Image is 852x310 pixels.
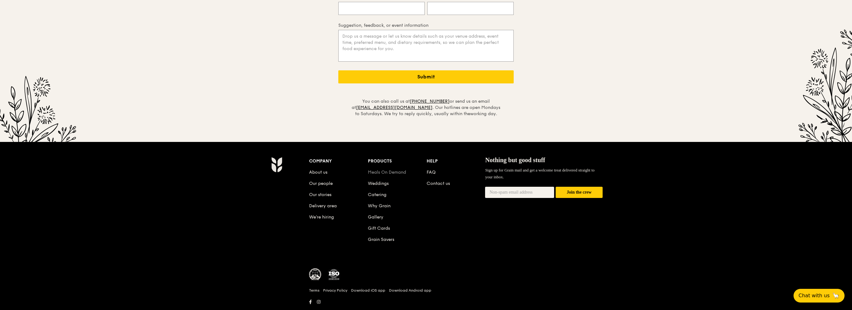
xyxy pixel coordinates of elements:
button: Join the crew [556,187,603,198]
a: Our people [309,181,333,186]
div: Help [427,157,485,166]
div: Submit [338,70,514,83]
a: Contact us [427,181,450,186]
label: Suggestion, feedback, or event information [338,22,514,29]
span: You can also call us at or send us an email at . Our hotlines are open Mondays to Saturdays. We t... [351,98,501,117]
a: Download Android app [389,288,431,293]
span: Sign up for Grain mail and get a welcome treat delivered straight to your inbox. [485,168,595,179]
a: Gift Cards [368,226,390,231]
a: Catering [368,192,387,197]
span: Chat with us [799,292,830,299]
span: 🦙 [832,292,840,299]
a: Gallery [368,214,383,220]
a: Our stories [309,192,331,197]
div: Company [309,157,368,166]
img: Grain [271,157,282,172]
a: FAQ [427,170,436,175]
a: Terms [309,288,319,293]
a: [EMAIL_ADDRESS][DOMAIN_NAME] [356,105,433,110]
div: Products [368,157,427,166]
input: Non-spam email address [485,187,554,198]
span: Nothing but good stuff [485,157,545,163]
a: We’re hiring [309,214,334,220]
a: Meals On Demand [368,170,406,175]
a: [PHONE_NUMBER] [410,99,450,104]
a: Delivery area [309,203,337,209]
a: Download iOS app [351,288,385,293]
button: Chat with us🦙 [794,289,845,303]
a: Grain Savers [368,237,394,242]
span: working day. [470,111,497,116]
a: Weddings [368,181,389,186]
img: MUIS Halal Certified [309,268,322,281]
a: Why Grain [368,203,391,209]
a: Privacy Policy [323,288,347,293]
img: flower-bottom-right.b256b0c4.png [785,16,852,142]
a: About us [309,170,327,175]
img: ISO Certified [328,268,340,281]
